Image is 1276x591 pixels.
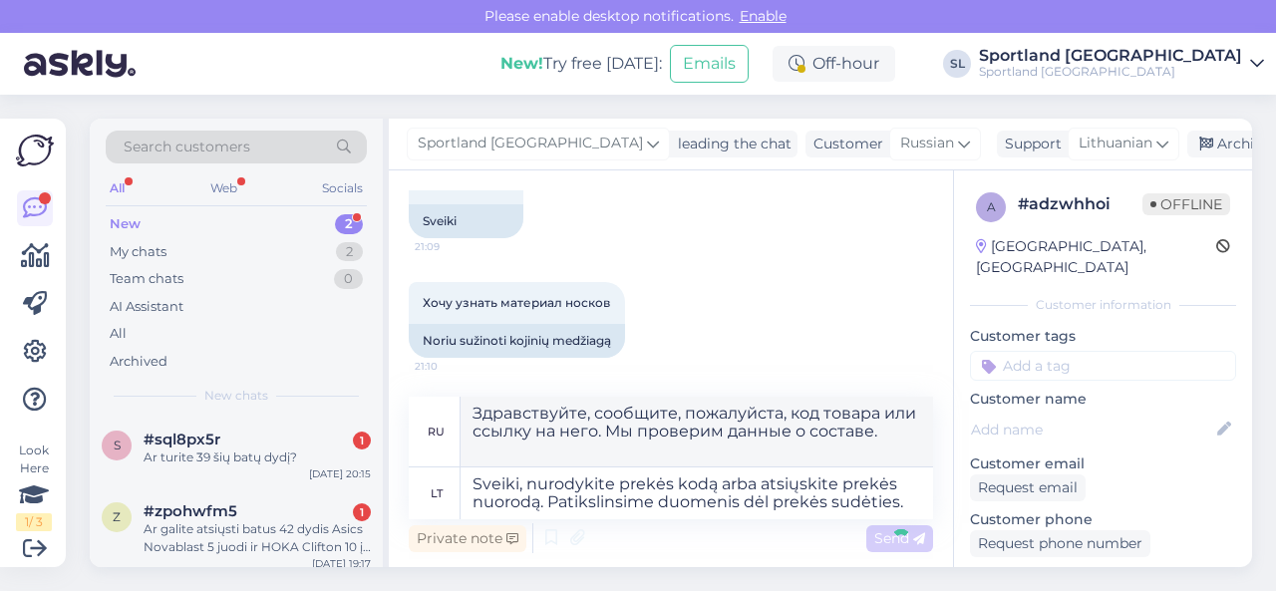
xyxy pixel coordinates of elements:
div: Request phone number [970,530,1150,557]
p: Visited pages [970,565,1236,586]
span: s [114,438,121,452]
p: Customer email [970,453,1236,474]
div: Look Here [16,442,52,531]
div: 1 [353,432,371,449]
div: New [110,214,141,234]
span: Search customers [124,137,250,157]
div: [DATE] 19:17 [312,556,371,571]
div: Team chats [110,269,183,289]
div: Off-hour [773,46,895,82]
div: Ar turite 39 šių batų dydį? [144,448,371,466]
div: Web [206,175,241,201]
div: Socials [318,175,367,201]
div: [GEOGRAPHIC_DATA], [GEOGRAPHIC_DATA] [976,236,1216,278]
span: z [113,509,121,524]
img: Askly Logo [16,135,54,166]
span: 21:09 [415,239,489,254]
div: 1 [353,503,371,521]
a: Sportland [GEOGRAPHIC_DATA]Sportland [GEOGRAPHIC_DATA] [979,48,1264,80]
div: 2 [335,214,363,234]
div: Sveiki [409,204,523,238]
span: New chats [204,387,268,405]
b: New! [500,54,543,73]
span: #zpohwfm5 [144,502,237,520]
div: Customer [805,134,883,154]
div: Request email [970,474,1086,501]
div: 1 / 3 [16,513,52,531]
span: Sportland [GEOGRAPHIC_DATA] [418,133,643,154]
div: My chats [110,242,166,262]
input: Add a tag [970,351,1236,381]
div: leading the chat [670,134,792,154]
div: AI Assistant [110,297,183,317]
div: [DATE] 20:15 [309,466,371,481]
div: Customer information [970,296,1236,314]
div: SL [943,50,971,78]
button: Emails [670,45,749,83]
div: Try free [DATE]: [500,52,662,76]
span: Lithuanian [1079,133,1152,154]
div: # adzwhhoi [1018,192,1142,216]
span: a [987,199,996,214]
div: Noriu sužinoti kojinių medžiagą [409,324,625,358]
span: Enable [734,7,793,25]
div: Ar galite atsiųsti batus 42 dydis Asics Novablast 5 juodi ir HOKA Clifton 10 į [GEOGRAPHIC_DATA] ... [144,520,371,556]
span: 21:10 [415,359,489,374]
span: Хочу узнать материал носков [423,295,610,310]
span: Offline [1142,193,1230,215]
div: All [110,324,127,344]
p: Customer name [970,389,1236,410]
div: Archived [110,352,167,372]
span: Russian [900,133,954,154]
input: Add name [971,419,1213,441]
div: Sportland [GEOGRAPHIC_DATA] [979,48,1242,64]
p: Customer tags [970,326,1236,347]
div: Support [997,134,1062,154]
span: #sql8px5r [144,431,220,448]
div: All [106,175,129,201]
div: 2 [336,242,363,262]
div: 0 [334,269,363,289]
p: Customer phone [970,509,1236,530]
div: Sportland [GEOGRAPHIC_DATA] [979,64,1242,80]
